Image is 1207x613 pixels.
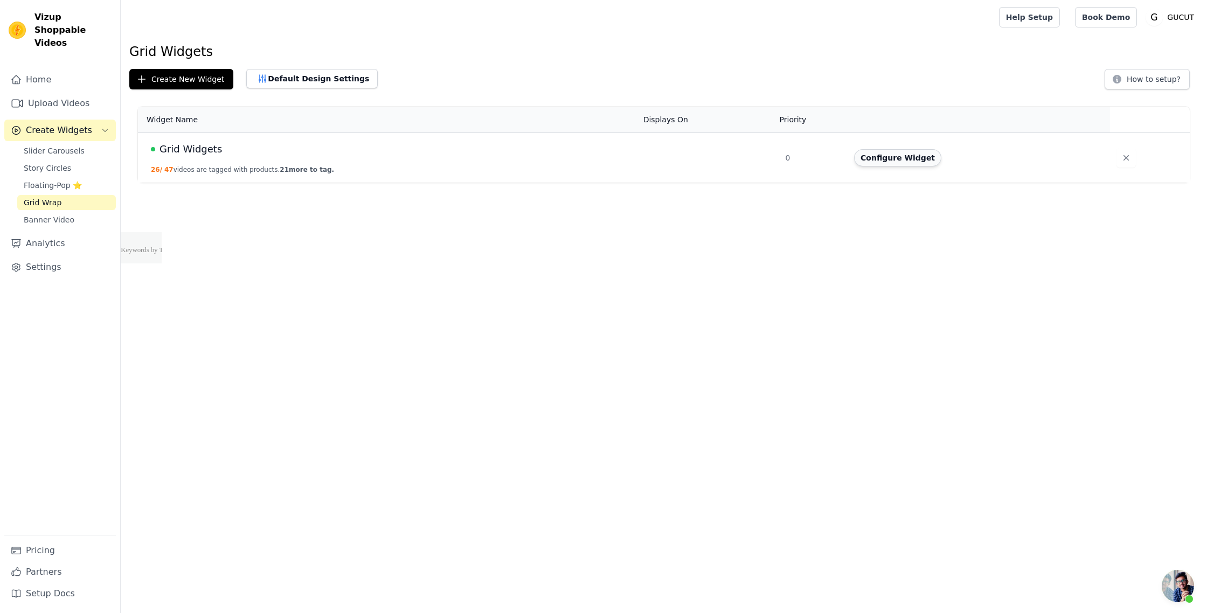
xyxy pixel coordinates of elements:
a: Grid Wrap [17,195,116,210]
a: Home [4,69,116,90]
span: Story Circles [24,163,71,173]
img: Vizup [9,22,26,39]
button: Default Design Settings [246,69,378,88]
img: tab_keywords_by_traffic_grey.svg [109,62,117,71]
span: Live Published [151,147,155,151]
span: 47 [164,166,174,173]
a: Partners [4,561,116,583]
a: Floating-Pop ⭐ [17,178,116,193]
button: Configure Widget [854,149,941,166]
span: Grid Widgets [159,142,222,157]
span: Grid Wrap [24,197,61,208]
a: Slider Carousels [17,143,116,158]
span: Banner Video [24,214,74,225]
a: Analytics [4,233,116,254]
button: Create Widgets [4,120,116,141]
span: 21 more to tag. [280,166,334,173]
span: Slider Carousels [24,145,85,156]
text: G [1151,12,1158,23]
button: 26/ 47videos are tagged with products.21more to tag. [151,165,334,174]
a: Help Setup [999,7,1060,27]
a: Banner Video [17,212,116,227]
a: Book Demo [1075,7,1137,27]
a: Pricing [4,540,116,561]
a: Settings [4,256,116,278]
h1: Grid Widgets [129,43,1198,60]
th: Priority [779,107,848,133]
span: Floating-Pop ⭐ [24,180,82,191]
th: Displays On [637,107,779,133]
div: Domain Overview [43,64,96,71]
button: How to setup? [1105,69,1190,89]
div: v 4.0.25 [30,17,53,26]
a: คำแนะนำเมื่อวางเมาส์เหนือปุ่มเปิด [1162,570,1194,602]
span: Vizup Shoppable Videos [34,11,112,50]
img: logo_orange.svg [17,17,26,26]
td: 0 [779,133,848,183]
p: GUCUT [1163,8,1198,27]
button: Delete widget [1116,148,1136,168]
th: Widget Name [138,107,637,133]
img: website_grey.svg [17,28,26,37]
a: Story Circles [17,161,116,176]
div: Keywords by Traffic [121,64,178,71]
a: Upload Videos [4,93,116,114]
span: 26 / [151,166,162,173]
a: How to setup? [1105,76,1190,87]
img: tab_domain_overview_orange.svg [31,62,40,71]
div: Domain: [DOMAIN_NAME] [28,28,119,37]
button: G GUCUT [1146,8,1198,27]
span: Create Widgets [26,124,92,137]
button: Create New Widget [129,69,233,89]
a: Setup Docs [4,583,116,604]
